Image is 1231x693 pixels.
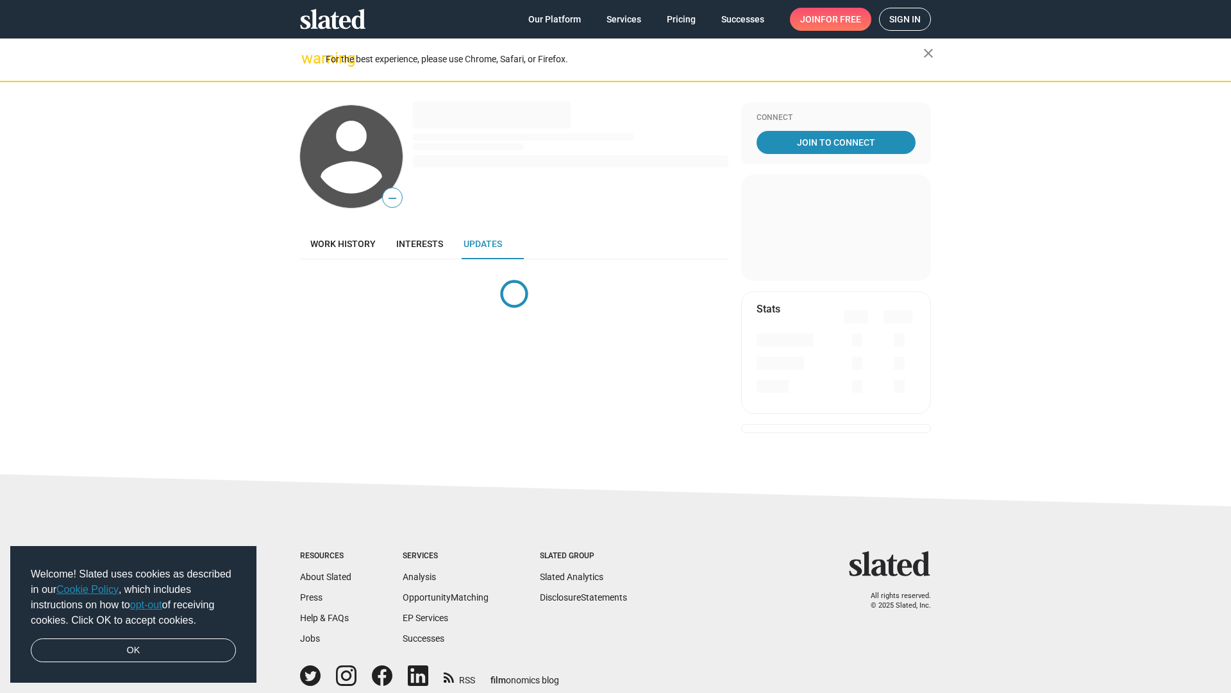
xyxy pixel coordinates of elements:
a: Successes [711,8,775,31]
a: Press [300,592,322,603]
a: Pricing [657,8,706,31]
span: for free [821,8,861,31]
div: For the best experience, please use Chrome, Safari, or Firefox. [326,51,923,68]
span: Welcome! Slated uses cookies as described in our , which includes instructions on how to of recei... [31,567,236,628]
a: Our Platform [518,8,591,31]
div: cookieconsent [10,546,256,683]
a: Slated Analytics [540,572,603,582]
a: Successes [403,633,444,644]
span: Interests [396,239,443,249]
a: Updates [453,228,512,259]
span: Updates [464,239,502,249]
div: Slated Group [540,551,627,561]
a: opt-out [130,599,162,610]
span: Join [800,8,861,31]
span: Our Platform [528,8,581,31]
span: Sign in [889,8,921,30]
div: Services [403,551,489,561]
a: About Slated [300,572,351,582]
span: Join To Connect [759,131,913,154]
span: — [383,190,402,207]
span: Successes [721,8,764,31]
a: Analysis [403,572,436,582]
a: Join To Connect [757,131,916,154]
p: All rights reserved. © 2025 Slated, Inc. [857,592,931,610]
a: DisclosureStatements [540,592,627,603]
a: RSS [444,667,475,687]
a: Services [596,8,651,31]
a: Joinfor free [790,8,871,31]
div: Resources [300,551,351,561]
a: Help & FAQs [300,613,349,623]
mat-icon: warning [301,51,317,66]
span: Services [607,8,641,31]
a: Interests [386,228,453,259]
span: film [490,675,506,685]
a: Jobs [300,633,320,644]
a: dismiss cookie message [31,638,236,663]
mat-icon: close [921,46,936,61]
mat-card-title: Stats [757,302,780,316]
a: OpportunityMatching [403,592,489,603]
span: Pricing [667,8,696,31]
span: Work history [310,239,376,249]
a: Cookie Policy [56,584,119,595]
a: EP Services [403,613,448,623]
div: Connect [757,113,916,123]
a: Sign in [879,8,931,31]
a: filmonomics blog [490,664,559,687]
a: Work history [300,228,386,259]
